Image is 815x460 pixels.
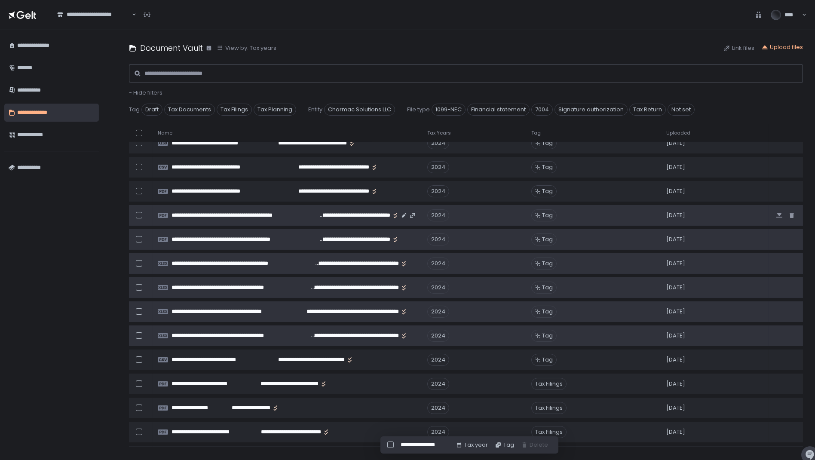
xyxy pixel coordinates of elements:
div: 2024 [427,306,449,318]
span: [DATE] [666,187,685,195]
span: [DATE] [666,356,685,364]
button: Upload files [761,43,803,51]
span: Draft [141,104,162,116]
div: 2024 [427,282,449,294]
span: Uploaded [666,130,690,136]
div: 2024 [427,209,449,221]
span: Tag [531,130,541,136]
div: Search for option [52,6,136,24]
span: Tax Documents [164,104,215,116]
span: [DATE] [666,332,685,340]
span: Tag [542,212,553,219]
span: Entity [308,106,322,113]
span: Tax Filings [217,104,252,116]
span: Charmac Solutions LLC [324,104,395,116]
div: 2024 [427,354,449,366]
div: 2024 [427,161,449,173]
span: Tag [542,236,553,243]
span: [DATE] [666,404,685,412]
div: 2024 [427,402,449,414]
span: [DATE] [666,428,685,436]
button: View by: Tax years [217,44,276,52]
span: Tag [542,260,553,267]
button: Tax year [456,441,488,449]
span: [DATE] [666,380,685,388]
span: [DATE] [666,284,685,291]
span: [DATE] [666,212,685,219]
span: [DATE] [666,236,685,243]
span: Name [158,130,172,136]
div: 2024 [427,233,449,245]
span: [DATE] [666,139,685,147]
span: 7004 [531,104,553,116]
span: Tax Planning [254,104,296,116]
span: [DATE] [666,163,685,171]
span: [DATE] [666,260,685,267]
div: 2024 [427,258,449,270]
h1: Document Vault [140,42,203,54]
span: Tax Return [629,104,666,116]
span: Tax Filings [531,378,567,390]
span: Tax Filings [531,402,567,414]
div: 2024 [427,330,449,342]
span: Tax Filings [531,426,567,438]
div: 2024 [427,185,449,197]
div: 2024 [427,426,449,438]
div: 2024 [427,137,449,149]
input: Search for option [57,18,131,27]
span: Tax Years [427,130,451,136]
span: Tag [542,187,553,195]
span: Tag [542,284,553,291]
span: [DATE] [666,308,685,316]
span: Tag [542,308,553,316]
button: Link files [723,44,754,52]
span: 1099-NEC [432,104,466,116]
button: Tag [495,441,514,449]
span: Tag [542,332,553,340]
span: Tag [542,356,553,364]
span: Signature authorization [555,104,628,116]
span: Tag [542,139,553,147]
span: Tag [542,163,553,171]
span: Financial statement [467,104,530,116]
div: 2024 [427,378,449,390]
span: File type [407,106,430,113]
span: Not set [668,104,695,116]
span: Tag [129,106,140,113]
button: - Hide filters [129,89,162,97]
